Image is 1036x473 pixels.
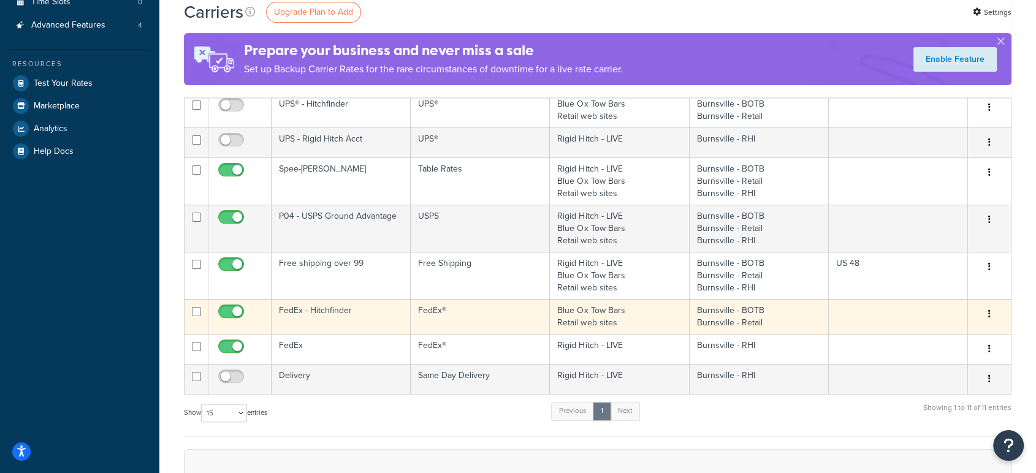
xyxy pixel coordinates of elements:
h4: Prepare your business and never miss a sale [244,40,623,61]
a: Marketplace [9,95,150,117]
td: FedEx - Hitchfinder [272,299,411,334]
td: Free Shipping [411,252,550,299]
label: Show entries [184,404,267,422]
a: Settings [973,4,1011,21]
td: Blue Ox Tow Bars Retail web sites [550,299,689,334]
span: Advanced Features [31,20,105,31]
span: Analytics [34,124,67,134]
a: Analytics [9,118,150,140]
td: Burnsville - BOTB Burnsville - Retail Burnsville - RHI [690,252,829,299]
span: Upgrade Plan to Add [274,6,353,18]
td: Burnsville - RHI [690,127,829,157]
td: UPS - Rigid Hitch Acct [272,127,411,157]
span: 4 [138,20,142,31]
td: UPS® [411,93,550,127]
a: Upgrade Plan to Add [266,2,361,23]
p: Set up Backup Carrier Rates for the rare circumstances of downtime for a live rate carrier. [244,61,623,78]
div: Showing 1 to 11 of 11 entries [923,401,1011,427]
td: Free shipping over 99 [272,252,411,299]
li: Advanced Features [9,14,150,37]
td: Rigid Hitch - LIVE Blue Ox Tow Bars Retail web sites [550,252,689,299]
td: Burnsville - RHI [690,334,829,364]
td: Table Rates [411,157,550,205]
a: Previous [551,402,594,420]
td: FedEx® [411,299,550,334]
td: Burnsville - BOTB Burnsville - Retail Burnsville - RHI [690,157,829,205]
td: Blue Ox Tow Bars Retail web sites [550,93,689,127]
a: Next [610,402,640,420]
td: P04 - USPS Ground Advantage [272,205,411,252]
td: Rigid Hitch - LIVE Blue Ox Tow Bars Retail web sites [550,205,689,252]
td: Burnsville - RHI [690,364,829,394]
span: Test Your Rates [34,78,93,89]
td: FedEx® [411,334,550,364]
td: Delivery [272,364,411,394]
span: Marketplace [34,101,80,112]
a: 1 [593,402,611,420]
td: Rigid Hitch - LIVE [550,334,689,364]
td: UPS® - Hitchfinder [272,93,411,127]
td: Burnsville - BOTB Burnsville - Retail Burnsville - RHI [690,205,829,252]
td: Burnsville - BOTB Burnsville - Retail [690,299,829,334]
td: Burnsville - BOTB Burnsville - Retail [690,93,829,127]
a: Test Your Rates [9,72,150,94]
div: Resources [9,59,150,69]
td: Same Day Delivery [411,364,550,394]
td: Rigid Hitch - LIVE Blue Ox Tow Bars Retail web sites [550,157,689,205]
select: Showentries [201,404,247,422]
a: Enable Feature [913,47,997,72]
a: Help Docs [9,140,150,162]
td: Rigid Hitch - LIVE [550,127,689,157]
a: Advanced Features 4 [9,14,150,37]
button: Open Resource Center [993,430,1024,461]
td: USPS [411,205,550,252]
td: UPS® [411,127,550,157]
td: FedEx [272,334,411,364]
td: Rigid Hitch - LIVE [550,364,689,394]
img: ad-rules-rateshop-fe6ec290ccb7230408bd80ed9643f0289d75e0ffd9eb532fc0e269fcd187b520.png [184,33,244,85]
span: Help Docs [34,146,74,157]
td: Spee-[PERSON_NAME] [272,157,411,205]
td: US 48 [829,252,968,299]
